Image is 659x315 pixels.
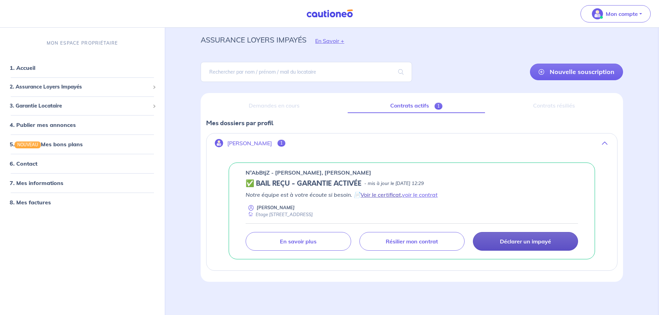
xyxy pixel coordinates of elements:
[47,40,118,46] p: MON ESPACE PROPRIÉTAIRE
[246,232,351,251] a: En savoir plus
[580,5,651,22] button: illu_account_valid_menu.svgMon compte
[3,61,162,75] div: 1. Accueil
[246,179,361,188] h5: ✅ BAIL REÇU - GARANTIE ACTIVÉE
[207,135,617,151] button: [PERSON_NAME]1
[304,9,356,18] img: Cautioneo
[306,31,353,51] button: En Savoir +
[3,118,162,132] div: 4. Publier mes annonces
[10,160,37,167] a: 6. Contact
[3,99,162,113] div: 3. Garantie Locataire
[592,8,603,19] img: illu_account_valid_menu.svg
[3,176,162,190] div: 7. Mes informations
[277,140,285,147] span: 1
[206,119,617,128] p: Mes dossiers par profil
[246,179,578,188] div: state: CONTRACT-VALIDATED, Context: NEW,MAYBE-CERTIFICATE,RELATIONSHIP,LESSOR-DOCUMENTS
[201,34,306,46] p: assurance loyers impayés
[10,121,76,128] a: 4. Publier mes annonces
[10,179,63,186] a: 7. Mes informations
[3,157,162,170] div: 6. Contact
[364,180,424,187] p: - mis à jour le [DATE] 12:29
[246,168,371,177] p: n°AbBtjZ - [PERSON_NAME], [PERSON_NAME]
[10,83,150,91] span: 2. Assurance Loyers Impayés
[3,80,162,94] div: 2. Assurance Loyers Impayés
[606,10,638,18] p: Mon compte
[246,211,313,218] div: Etage [STREET_ADDRESS]
[3,137,162,151] div: 5.NOUVEAUMes bons plans
[386,238,438,245] p: Résilier mon contrat
[246,191,578,199] p: Notre équipe est à votre écoute si besoin. 📄 ,
[10,64,35,71] a: 1. Accueil
[359,232,465,251] a: Résilier mon contrat
[390,62,412,82] span: search
[280,238,317,245] p: En savoir plus
[348,99,485,113] a: Contrats actifs1
[434,103,442,110] span: 1
[360,191,401,198] a: Voir le certificat
[227,140,272,147] p: [PERSON_NAME]
[257,204,295,211] p: [PERSON_NAME]
[10,141,83,148] a: 5.NOUVEAUMes bons plans
[3,195,162,209] div: 8. Mes factures
[10,102,150,110] span: 3. Garantie Locataire
[201,62,412,82] input: Rechercher par nom / prénom / mail du locataire
[402,191,438,198] a: voir le contrat
[500,238,551,245] p: Déclarer un impayé
[473,232,578,251] a: Déclarer un impayé
[215,139,223,147] img: illu_account.svg
[10,199,51,206] a: 8. Mes factures
[530,64,623,80] a: Nouvelle souscription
